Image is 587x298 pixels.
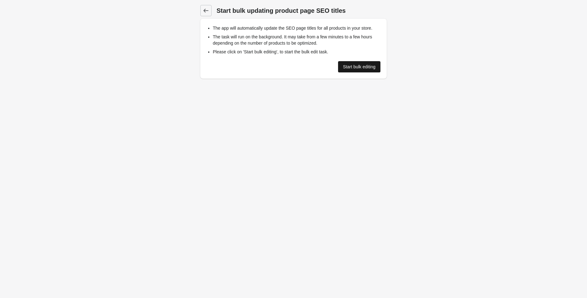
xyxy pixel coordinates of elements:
[217,6,387,15] h1: Start bulk updating product page SEO titles
[213,49,380,55] li: Please click on 'Start bulk editing', to start the bulk edit task.
[213,34,380,46] li: The task will run on the background. It may take from a few minutes to a few hours depending on t...
[338,61,380,72] a: Start bulk editing
[343,64,375,69] div: Start bulk editing
[213,25,380,31] li: The app will automatically update the SEO page titles for all products in your store.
